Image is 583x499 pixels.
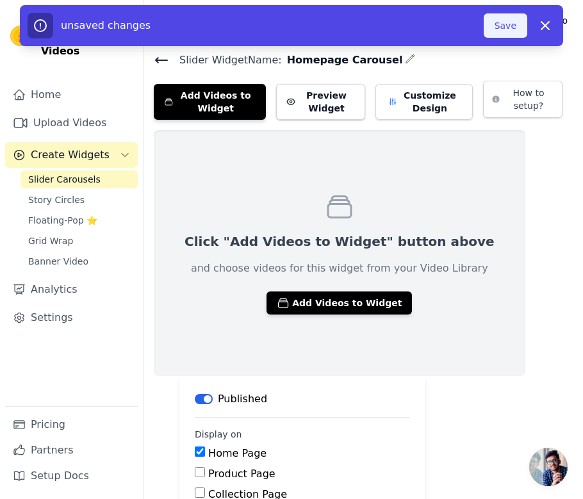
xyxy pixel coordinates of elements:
[208,447,267,459] label: Home Page
[195,428,242,441] legend: Display on
[191,261,488,276] p: and choose videos for this widget from your Video Library
[21,191,138,209] a: Story Circles
[21,232,138,250] a: Grid Wrap
[5,142,138,168] button: Create Widgets
[169,53,282,68] span: Slider Widget Name:
[21,252,138,270] a: Banner Video
[5,305,138,331] a: Settings
[282,53,403,68] span: Homepage Carousel
[5,110,138,136] a: Upload Videos
[28,234,73,247] span: Grid Wrap
[154,84,266,120] button: Add Videos to Widget
[185,233,495,250] p: Click "Add Videos to Widget" button above
[28,173,101,186] span: Slider Carousels
[5,438,138,463] a: Partners
[484,13,527,38] button: Save
[31,147,110,163] span: Create Widgets
[208,468,275,480] label: Product Page
[21,211,138,229] a: Floating-Pop ⭐
[483,81,562,118] button: How to setup?
[28,255,88,268] span: Banner Video
[218,391,267,407] p: Published
[5,463,138,489] a: Setup Docs
[5,412,138,438] a: Pricing
[28,193,85,206] span: Story Circles
[375,84,473,120] button: Customize Design
[5,277,138,302] a: Analytics
[276,84,365,120] button: Preview Widget
[267,291,412,315] button: Add Videos to Widget
[61,19,151,31] span: unsaved changes
[529,448,568,486] a: Open chat
[21,170,138,188] a: Slider Carousels
[5,82,138,108] a: Home
[405,51,415,69] div: Edit Name
[483,96,562,108] a: How to setup?
[28,214,97,227] span: Floating-Pop ⭐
